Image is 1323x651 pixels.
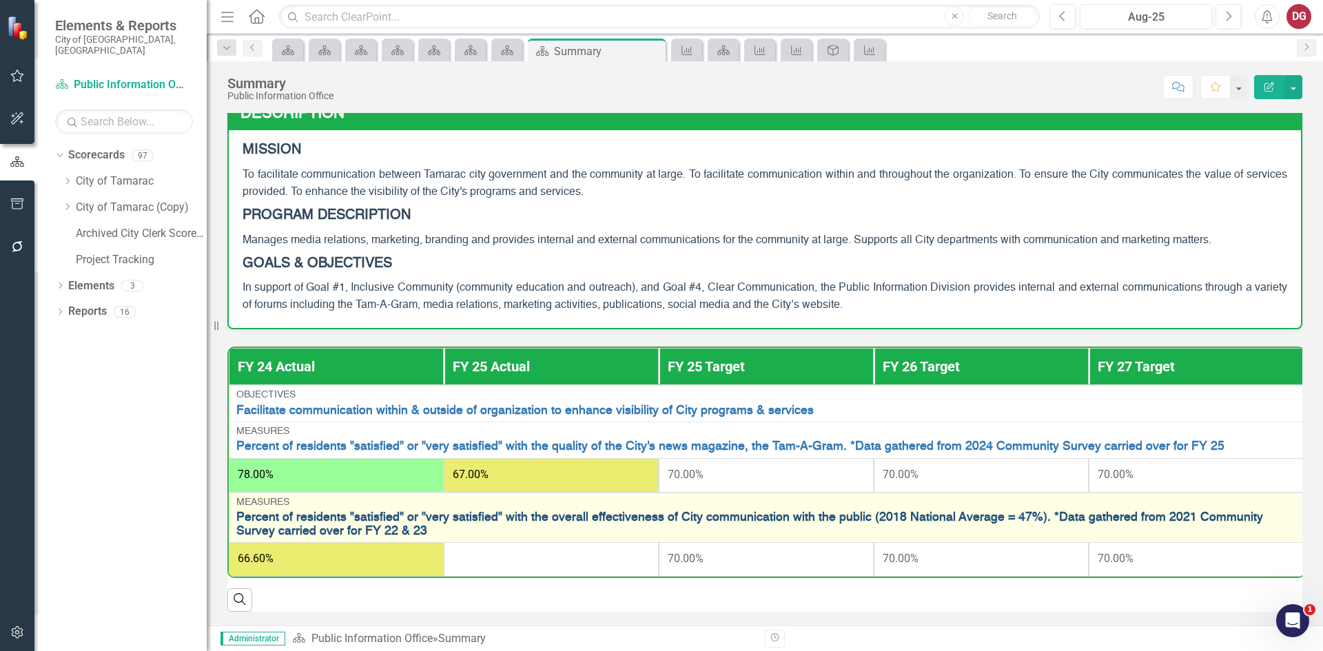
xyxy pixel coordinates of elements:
[236,440,1296,453] a: Percent of residents "satisfied" or "very satisfied" with the quality of the City's news magazine...
[243,209,411,223] strong: PROGRAM DESCRIPTION
[554,43,662,60] div: Summary
[243,235,1211,246] span: Manages media relations, marketing, branding and provides internal and external communications fo...
[243,143,301,157] strong: MISSION
[883,468,919,481] span: 70.00%
[1098,552,1134,565] span: 70.00%
[76,200,207,216] a: City of Tamarac (Copy)
[1286,4,1311,29] button: DG
[453,468,489,481] span: 67.00%
[76,252,207,268] a: Project Tracking
[76,174,207,189] a: City of Tamarac
[55,77,193,93] a: Public Information Office
[229,422,1304,458] td: Double-Click to Edit Right Click for Context Menu
[668,468,704,481] span: 70.00%
[55,17,193,34] span: Elements & Reports
[1085,9,1207,25] div: Aug-25
[243,282,1287,311] span: In support of Goal #1, Inclusive Community (community education and outreach), and Goal #4, Clear...
[311,632,433,645] a: Public Information Office
[68,278,114,294] a: Elements
[132,149,154,161] div: 97
[238,468,274,481] span: 78.00%
[236,404,1296,417] a: Facilitate communication within & outside of organization to enhance visibility of City programs ...
[292,631,755,647] div: »
[243,257,392,271] strong: GOALS & OBJECTIVES
[1098,468,1134,481] span: 70.00%
[68,147,125,163] a: Scorecards
[229,493,1304,542] td: Double-Click to Edit Right Click for Context Menu
[883,552,919,565] span: 70.00%
[438,632,486,645] div: Summary
[279,5,1040,29] input: Search ClearPoint...
[967,7,1036,26] button: Search
[227,76,334,91] div: Summary
[121,280,143,291] div: 3
[220,632,285,645] span: Administrator
[1304,604,1315,615] span: 1
[6,15,31,40] img: ClearPoint Strategy
[238,552,274,565] span: 66.60%
[236,426,1296,437] div: Measures
[114,306,136,318] div: 16
[76,226,207,242] a: Archived City Clerk Scorecard
[68,304,107,320] a: Reports
[1276,604,1309,637] iframe: Intercom live chat
[236,511,1296,538] a: Percent of residents "satisfied" or "very satisfied" with the overall effectiveness of City commu...
[668,552,704,565] span: 70.00%
[55,110,193,134] input: Search Below...
[236,497,1296,508] div: Measures
[987,10,1017,21] span: Search
[236,390,1296,400] div: Objectives
[240,105,1294,122] h3: Description
[243,169,1287,198] span: To facilitate communication between Tamarac city government and the community at large. To facili...
[229,385,1304,422] td: Double-Click to Edit Right Click for Context Menu
[1080,4,1212,29] button: Aug-25
[227,91,334,101] div: Public Information Office
[55,34,193,56] small: City of [GEOGRAPHIC_DATA], [GEOGRAPHIC_DATA]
